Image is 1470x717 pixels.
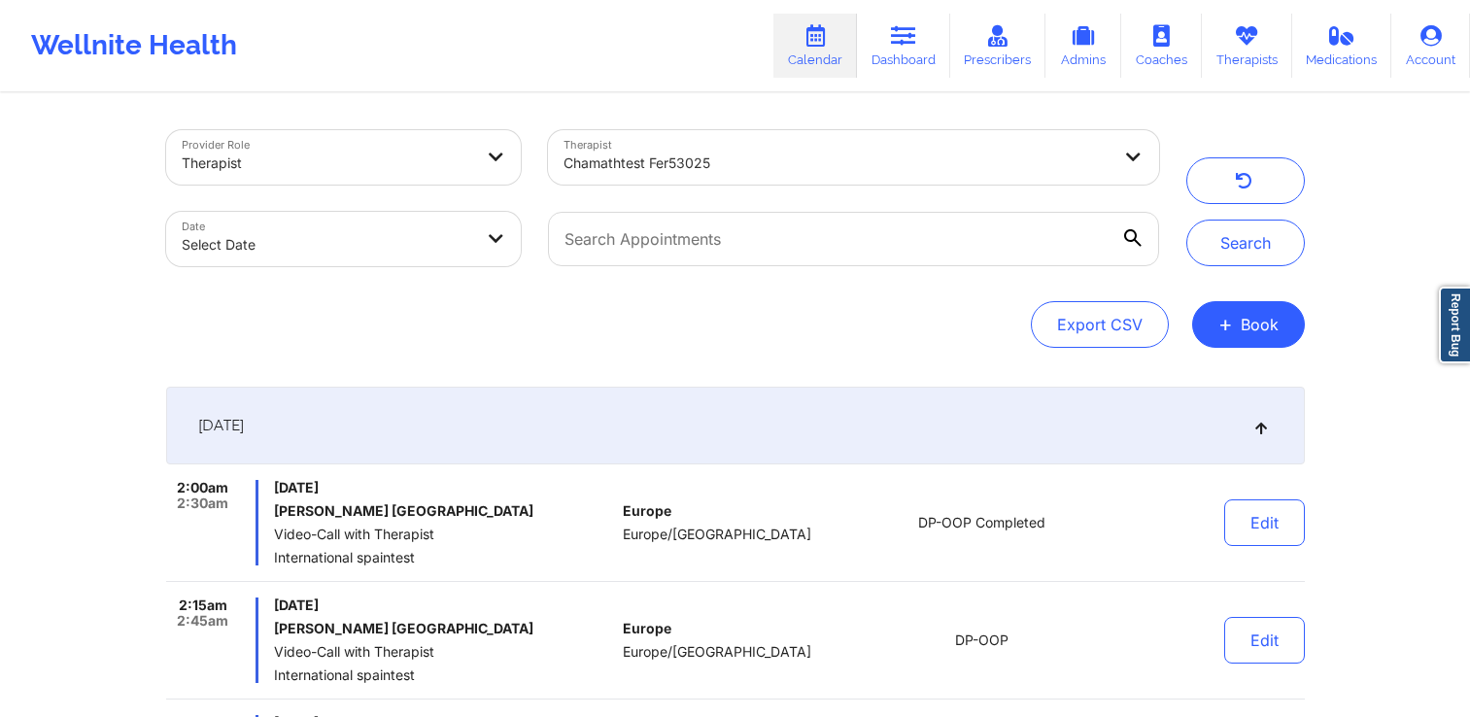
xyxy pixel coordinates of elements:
[564,142,1111,185] div: chamathtest fer53025
[274,503,615,519] h6: [PERSON_NAME] [GEOGRAPHIC_DATA]
[918,515,1045,530] span: DP-OOP Completed
[1391,14,1470,78] a: Account
[548,212,1158,266] input: Search Appointments
[623,503,671,519] span: Europe
[198,416,244,435] span: [DATE]
[177,480,228,495] span: 2:00am
[182,223,473,266] div: Select Date
[857,14,950,78] a: Dashboard
[1186,220,1305,266] button: Search
[1224,617,1305,664] button: Edit
[182,142,473,185] div: Therapist
[1224,499,1305,546] button: Edit
[1292,14,1392,78] a: Medications
[955,632,1008,648] span: DP-OOP
[1439,287,1470,363] a: Report Bug
[1121,14,1202,78] a: Coaches
[1202,14,1292,78] a: Therapists
[274,667,615,683] span: International spaintest
[177,495,228,511] span: 2:30am
[274,480,615,495] span: [DATE]
[274,527,615,542] span: Video-Call with Therapist
[1218,319,1233,329] span: +
[274,550,615,565] span: International spaintest
[773,14,857,78] a: Calendar
[623,527,811,542] span: Europe/[GEOGRAPHIC_DATA]
[179,597,227,613] span: 2:15am
[623,621,671,636] span: Europe
[274,597,615,613] span: [DATE]
[1031,301,1169,348] button: Export CSV
[177,613,228,629] span: 2:45am
[274,621,615,636] h6: [PERSON_NAME] [GEOGRAPHIC_DATA]
[274,644,615,660] span: Video-Call with Therapist
[1045,14,1121,78] a: Admins
[1192,301,1305,348] button: +Book
[950,14,1046,78] a: Prescribers
[623,644,811,660] span: Europe/[GEOGRAPHIC_DATA]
